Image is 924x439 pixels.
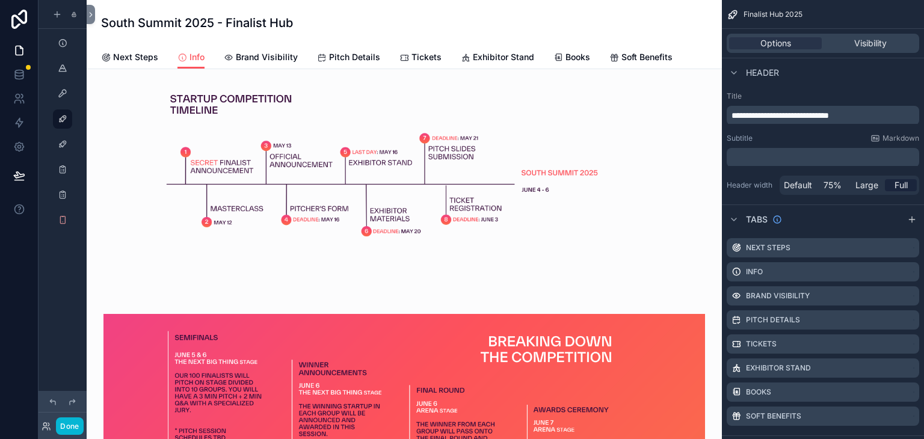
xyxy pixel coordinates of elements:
[461,46,534,70] a: Exhibitor Stand
[746,267,763,277] label: Info
[553,46,590,70] a: Books
[317,46,380,70] a: Pitch Details
[760,37,791,49] span: Options
[224,46,298,70] a: Brand Visibility
[746,387,771,397] label: Books
[727,180,775,190] label: Header width
[870,134,919,143] a: Markdown
[236,51,298,63] span: Brand Visibility
[473,51,534,63] span: Exhibitor Stand
[621,51,673,63] span: Soft Benefits
[101,46,158,70] a: Next Steps
[727,91,919,101] label: Title
[882,134,919,143] span: Markdown
[746,411,801,421] label: Soft Benefits
[746,291,810,301] label: Brand Visibility
[56,417,83,435] button: Done
[895,179,908,191] span: Full
[746,213,768,226] span: Tabs
[746,315,800,325] label: Pitch Details
[746,339,777,349] label: Tickets
[609,46,673,70] a: Soft Benefits
[727,106,919,124] div: scrollable content
[411,51,442,63] span: Tickets
[744,10,802,19] span: Finalist Hub 2025
[189,51,205,63] span: Info
[855,179,878,191] span: Large
[727,134,753,143] label: Subtitle
[565,51,590,63] span: Books
[727,148,919,166] div: scrollable content
[854,37,887,49] span: Visibility
[746,243,790,253] label: Next Steps
[177,46,205,69] a: Info
[329,51,380,63] span: Pitch Details
[746,67,779,79] span: Header
[101,14,293,31] h1: South Summit 2025 - Finalist Hub
[399,46,442,70] a: Tickets
[824,179,842,191] span: 75%
[113,51,158,63] span: Next Steps
[746,363,811,373] label: Exhibitor Stand
[784,179,812,191] span: Default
